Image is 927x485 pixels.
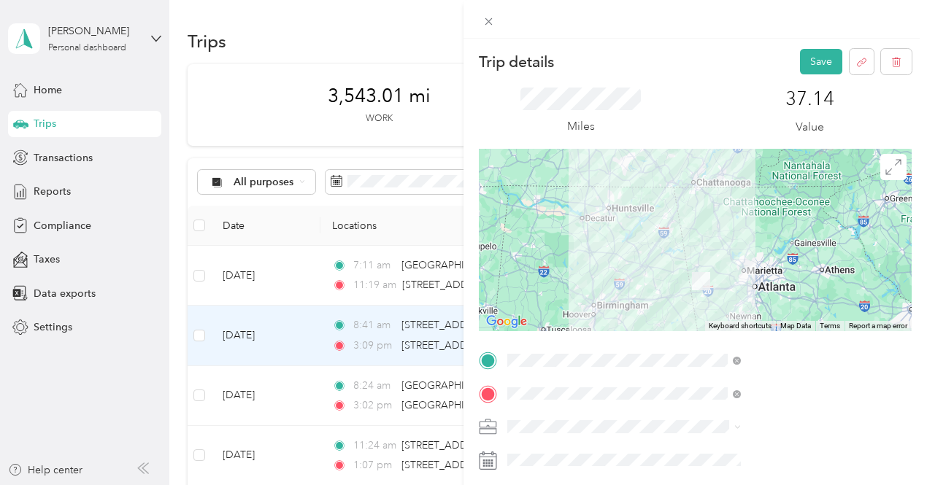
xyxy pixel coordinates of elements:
[796,118,824,136] p: Value
[709,321,772,331] button: Keyboard shortcuts
[845,403,927,485] iframe: Everlance-gr Chat Button Frame
[785,88,834,111] p: 37.14
[479,52,554,72] p: Trip details
[820,322,840,330] a: Terms (opens in new tab)
[849,322,907,330] a: Report a map error
[780,321,811,331] button: Map Data
[482,312,531,331] img: Google
[800,49,842,74] button: Save
[482,312,531,331] a: Open this area in Google Maps (opens a new window)
[567,117,595,136] p: Miles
